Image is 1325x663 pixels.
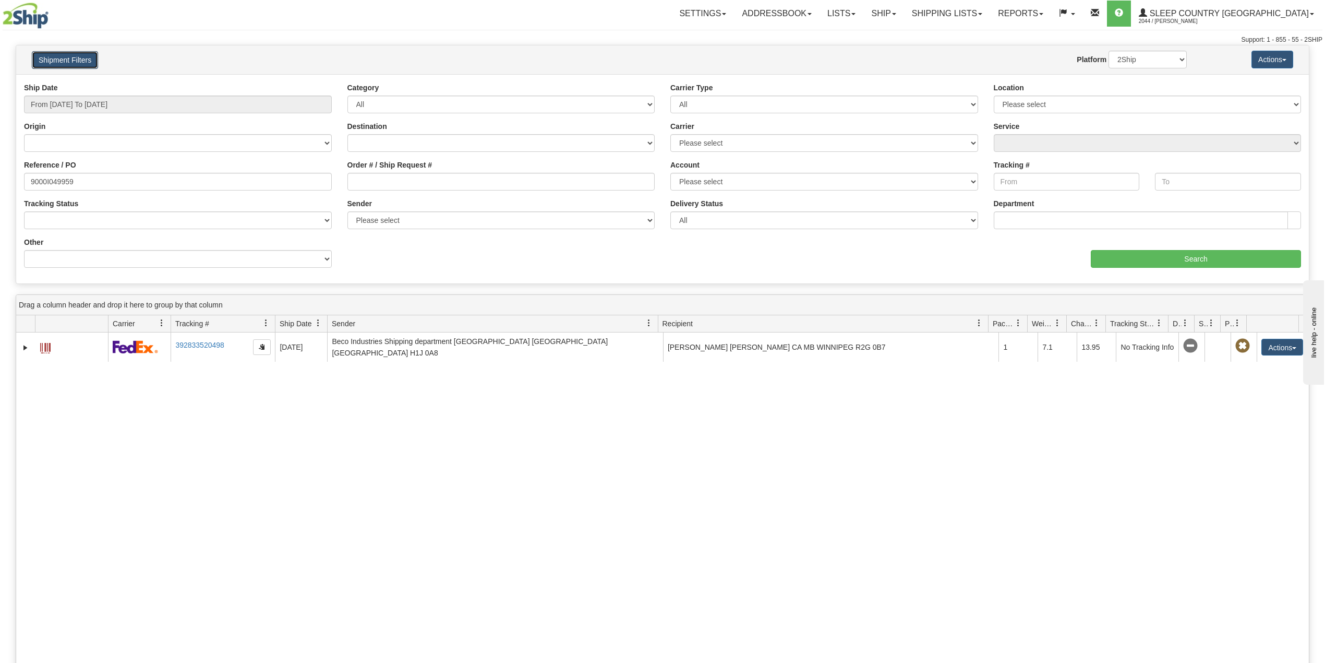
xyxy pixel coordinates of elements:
span: Pickup Not Assigned [1235,339,1250,353]
span: 2044 / [PERSON_NAME] [1139,16,1217,27]
td: Beco Industries Shipping department [GEOGRAPHIC_DATA] [GEOGRAPHIC_DATA] [GEOGRAPHIC_DATA] H1J 0A8 [327,333,663,362]
div: grid grouping header [16,295,1309,315]
span: Ship Date [280,318,311,329]
span: Carrier [113,318,135,329]
a: 392833520498 [175,341,224,349]
span: Weight [1032,318,1054,329]
label: Destination [347,121,387,132]
img: 2 - FedEx Express® [113,340,158,353]
span: Packages [993,318,1015,329]
span: Shipment Issues [1199,318,1208,329]
a: Expand [20,342,31,353]
label: Account [670,160,700,170]
label: Department [994,198,1034,209]
label: Delivery Status [670,198,723,209]
td: 7.1 [1038,333,1077,362]
a: Label [40,338,51,355]
td: 13.95 [1077,333,1116,362]
label: Tracking Status [24,198,78,209]
span: Delivery Status [1173,318,1182,329]
a: Tracking # filter column settings [257,314,275,332]
span: Tracking Status [1110,318,1155,329]
span: Recipient [662,318,693,329]
div: Support: 1 - 855 - 55 - 2SHIP [3,35,1322,44]
span: Charge [1071,318,1093,329]
td: No Tracking Info [1116,333,1178,362]
td: [DATE] [275,333,327,362]
label: Origin [24,121,45,132]
label: Tracking # [994,160,1030,170]
label: Carrier Type [670,82,713,93]
a: Ship [863,1,904,27]
a: Weight filter column settings [1049,314,1066,332]
span: Sleep Country [GEOGRAPHIC_DATA] [1147,9,1309,18]
a: Settings [671,1,734,27]
a: Pickup Status filter column settings [1228,314,1246,332]
label: Platform [1077,54,1106,65]
a: Lists [820,1,863,27]
label: Carrier [670,121,694,132]
a: Addressbook [734,1,820,27]
label: Reference / PO [24,160,76,170]
a: Delivery Status filter column settings [1176,314,1194,332]
a: Sleep Country [GEOGRAPHIC_DATA] 2044 / [PERSON_NAME] [1131,1,1322,27]
a: Reports [990,1,1051,27]
input: Search [1091,250,1301,268]
label: Location [994,82,1024,93]
span: Tracking # [175,318,209,329]
div: live help - online [8,9,97,17]
td: [PERSON_NAME] [PERSON_NAME] CA MB WINNIPEG R2G 0B7 [663,333,999,362]
a: Carrier filter column settings [153,314,171,332]
label: Other [24,237,43,247]
button: Copy to clipboard [253,339,271,355]
input: From [994,173,1140,191]
a: Shipment Issues filter column settings [1202,314,1220,332]
label: Category [347,82,379,93]
a: Sender filter column settings [640,314,658,332]
a: Recipient filter column settings [970,314,988,332]
label: Ship Date [24,82,58,93]
a: Packages filter column settings [1009,314,1027,332]
img: logo2044.jpg [3,3,49,29]
button: Shipment Filters [32,51,98,69]
span: Pickup Status [1225,318,1234,329]
a: Tracking Status filter column settings [1150,314,1168,332]
span: Sender [332,318,355,329]
label: Sender [347,198,372,209]
a: Charge filter column settings [1088,314,1105,332]
button: Actions [1251,51,1293,68]
label: Service [994,121,1020,132]
a: Shipping lists [904,1,990,27]
td: 1 [998,333,1038,362]
input: To [1155,173,1301,191]
label: Order # / Ship Request # [347,160,432,170]
span: No Tracking Info [1183,339,1198,353]
button: Actions [1261,339,1303,356]
a: Ship Date filter column settings [309,314,327,332]
iframe: chat widget [1301,278,1324,385]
